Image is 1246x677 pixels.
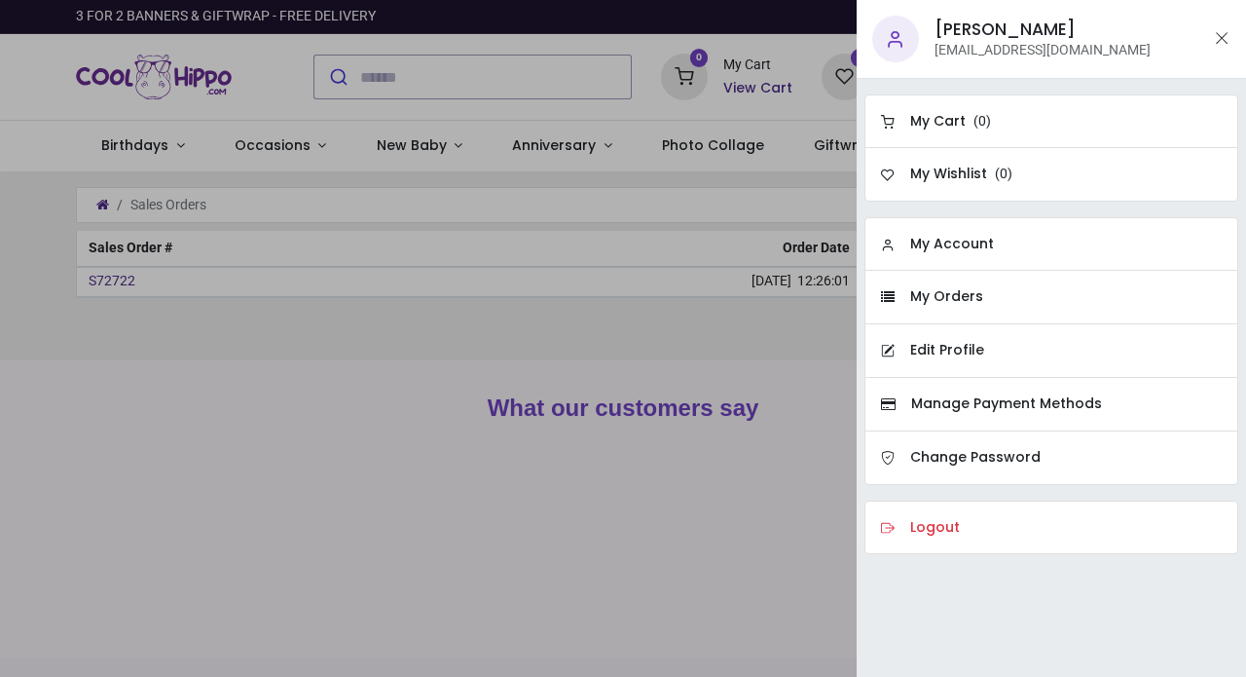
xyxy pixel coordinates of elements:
[910,165,987,184] h6: My Wishlist
[911,395,1102,414] h6: Manage Payment Methods
[910,287,983,307] h6: My Orders
[934,42,1151,57] span: [EMAIL_ADDRESS][DOMAIN_NAME]
[1000,166,1008,181] span: 0
[1213,26,1230,51] button: Close
[910,112,966,132] h6: My Cart
[973,112,991,132] span: ( )
[910,518,960,538] h6: Logout
[864,324,1238,378] a: Edit Profile
[864,271,1238,324] a: My Orders
[910,448,1041,468] h6: Change Password
[864,217,1238,271] a: My Account
[995,165,1012,184] span: ( )
[934,18,1151,42] h5: [PERSON_NAME]
[978,113,986,129] span: 0
[864,501,1238,554] a: Logout
[864,432,1238,485] a: Change Password
[910,341,984,360] h6: Edit Profile
[864,94,1238,148] a: My Cart (0)
[910,235,994,254] h6: My Account
[864,378,1238,432] a: Manage Payment Methods
[864,148,1238,202] a: My Wishlist (0)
